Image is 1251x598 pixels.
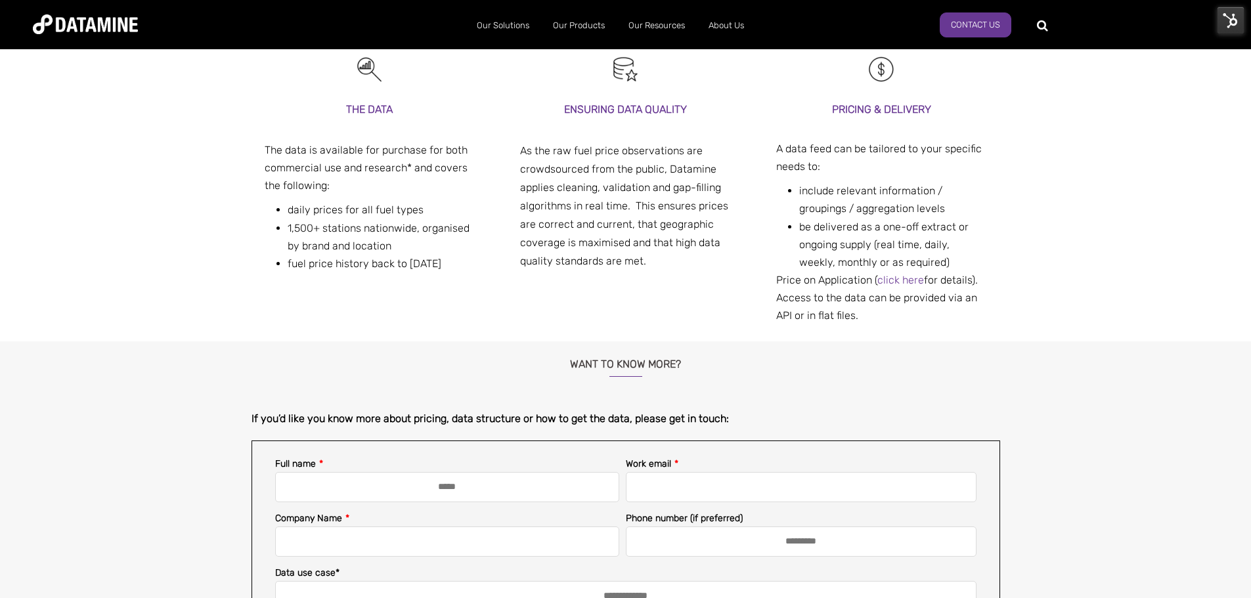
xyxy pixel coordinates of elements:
a: About Us [697,9,756,43]
span: Data use case* [275,567,340,578]
span: Company Name [275,513,342,524]
img: Datamine [33,14,138,34]
a: click here [877,274,924,286]
div: Price on Application ( for details). Access to the data can be provided via an API or in flat files. [776,271,987,325]
p: The data is available for purchase for both commercial use and research* and covers the following: [265,141,475,195]
li: be delivered as a one-off extract or ongoing supply (real time, daily, weekly, monthly or as requ... [799,218,987,272]
span: Work email [626,458,671,469]
div: As the raw fuel price observations are crowdsourced from the public, Datamine applies cleaning, v... [520,142,731,270]
h3: Ensuring data quality [520,100,731,118]
li: daily prices for all fuel types [288,201,475,219]
li: 1,500+ stations nationwide, organised by brand and location [288,219,475,255]
a: Our Resources [617,9,697,43]
li: fuel price history back to [DATE] [288,255,475,272]
h3: PRICING & DElIVERY [776,100,987,118]
a: Contact us [940,12,1011,37]
span: Phone number (if preferred) [626,513,743,524]
span: If you’d like you know more about pricing, data structure or how to get the data, please get in t... [252,412,729,425]
h3: Want to know more? [252,341,1000,377]
li: include relevant information / groupings / aggregation levels [799,182,987,217]
span: Full name [275,458,316,469]
img: HubSpot Tools Menu Toggle [1217,7,1244,34]
a: Our Solutions [465,9,541,43]
a: Our Products [541,9,617,43]
h3: THE DATA [265,100,475,118]
p: A data feed can be tailored to your specific needs to: [776,140,987,175]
